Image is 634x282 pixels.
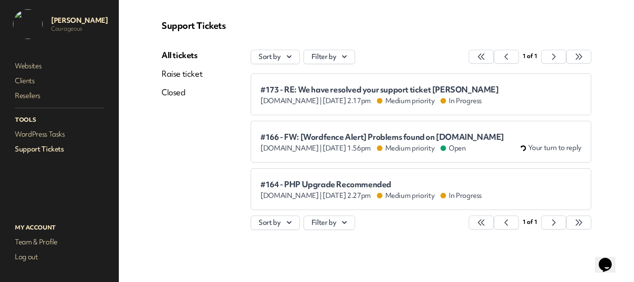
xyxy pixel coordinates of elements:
a: WordPress Tasks [13,128,106,141]
a: Log out [13,250,106,263]
a: Websites [13,59,106,72]
span: 1 of 1 [523,218,537,226]
span: 1 of 1 [523,52,537,60]
span: #164 - PHP Upgrade Recommended [260,180,482,189]
span: [DOMAIN_NAME] | [260,144,322,153]
span: [DOMAIN_NAME] | [260,96,322,105]
span: In Progress [441,96,482,105]
p: Support Tickets [162,20,591,31]
div: [DATE] 2.17pm [260,96,499,105]
p: Courageous [51,25,108,33]
span: Medium priority [378,191,435,200]
div: [DATE] 1.56pm [260,144,504,153]
p: [PERSON_NAME] [51,16,108,25]
a: All tickets [162,50,202,61]
span: #166 - FW: [Wordfence Alert] Problems found on [DOMAIN_NAME] [260,132,504,142]
span: #173 - RE: We have resolved your support ticket [PERSON_NAME] [260,85,499,94]
a: Team & Profile [13,236,106,249]
a: Support Tickets [13,143,106,156]
button: Filter by [304,50,356,64]
span: Open [441,144,466,153]
span: In Progress [441,191,482,200]
p: My Account [13,222,106,234]
span: [DOMAIN_NAME] | [260,191,322,200]
div: [DATE] 2.27pm [260,191,482,200]
span: Medium priority [378,96,435,105]
button: Sort by [251,216,300,230]
button: Sort by [251,50,300,64]
a: #173 - RE: We have resolved your support ticket [PERSON_NAME] [DOMAIN_NAME] | [DATE] 2.17pm Mediu... [251,73,591,115]
span: Medium priority [378,144,435,153]
a: #166 - FW: [Wordfence Alert] Problems found on [DOMAIN_NAME] [DOMAIN_NAME] | [DATE] 1.56pm Medium... [251,121,591,163]
p: Tools [13,114,106,126]
a: Resellers [13,89,106,102]
a: Clients [13,74,106,87]
iframe: chat widget [595,245,625,273]
button: Filter by [304,216,356,230]
a: Raise ticket [162,68,202,79]
span: Your turn to reply [528,143,582,153]
a: #164 - PHP Upgrade Recommended [DOMAIN_NAME] | [DATE] 2.27pm Medium priority In Progress [251,168,591,210]
a: Closed [162,87,202,98]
